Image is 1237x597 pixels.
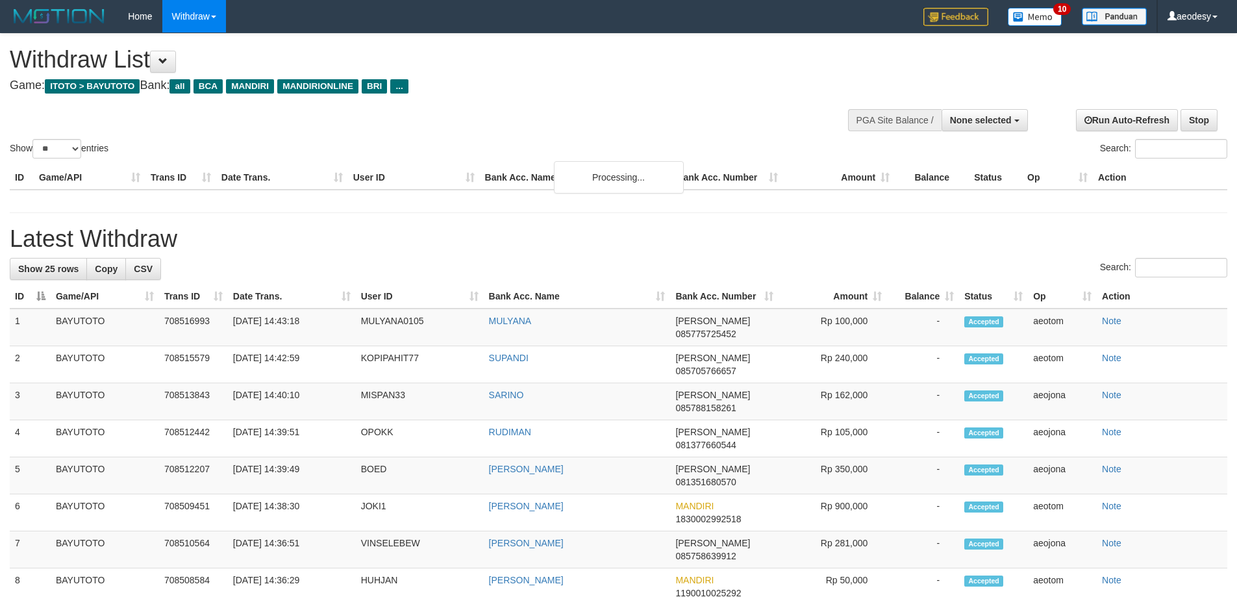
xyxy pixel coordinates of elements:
[10,309,51,346] td: 1
[675,316,750,326] span: [PERSON_NAME]
[1102,390,1121,400] a: Note
[675,366,736,376] span: Copy 085705766657 to clipboard
[228,346,356,383] td: [DATE] 14:42:59
[1100,139,1227,159] label: Search:
[1028,346,1097,383] td: aeotom
[51,457,159,494] td: BAYUTOTO
[226,79,274,94] span: MANDIRI
[159,494,228,531] td: 708509451
[1028,309,1097,346] td: aeotom
[887,457,959,494] td: -
[125,258,161,280] a: CSV
[45,79,140,94] span: ITOTO > BAYUTOTO
[1028,285,1097,309] th: Op: activate to sort column ascending
[1082,8,1147,25] img: panduan.png
[356,346,484,383] td: KOPIPAHIT77
[964,427,1003,438] span: Accepted
[277,79,358,94] span: MANDIRIONLINE
[362,79,387,94] span: BRI
[675,353,750,363] span: [PERSON_NAME]
[671,166,783,190] th: Bank Acc. Number
[356,531,484,568] td: VINSELEBEW
[356,420,484,457] td: OPOKK
[964,502,1003,513] span: Accepted
[159,531,228,568] td: 708510564
[356,285,484,309] th: User ID: activate to sort column ascending
[489,464,564,474] a: [PERSON_NAME]
[848,109,942,131] div: PGA Site Balance /
[779,309,887,346] td: Rp 100,000
[950,115,1012,125] span: None selected
[964,576,1003,587] span: Accepted
[675,464,750,474] span: [PERSON_NAME]
[10,166,34,190] th: ID
[1102,316,1121,326] a: Note
[779,494,887,531] td: Rp 900,000
[228,420,356,457] td: [DATE] 14:39:51
[1076,109,1178,131] a: Run Auto-Refresh
[1135,258,1227,277] input: Search:
[10,258,87,280] a: Show 25 rows
[86,258,126,280] a: Copy
[356,383,484,420] td: MISPAN33
[51,309,159,346] td: BAYUTOTO
[675,403,736,413] span: Copy 085788158261 to clipboard
[675,575,714,585] span: MANDIRI
[95,264,118,274] span: Copy
[1135,139,1227,159] input: Search:
[489,353,529,363] a: SUPANDI
[887,494,959,531] td: -
[779,531,887,568] td: Rp 281,000
[1028,420,1097,457] td: aeojona
[348,166,480,190] th: User ID
[675,538,750,548] span: [PERSON_NAME]
[554,161,684,194] div: Processing...
[1100,258,1227,277] label: Search:
[1028,383,1097,420] td: aeojona
[228,285,356,309] th: Date Trans.: activate to sort column ascending
[159,309,228,346] td: 708516993
[895,166,969,190] th: Balance
[964,390,1003,401] span: Accepted
[10,420,51,457] td: 4
[10,79,812,92] h4: Game: Bank:
[10,346,51,383] td: 2
[194,79,223,94] span: BCA
[887,420,959,457] td: -
[1102,464,1121,474] a: Note
[159,420,228,457] td: 708512442
[34,166,145,190] th: Game/API
[675,477,736,487] span: Copy 081351680570 to clipboard
[159,457,228,494] td: 708512207
[675,514,741,524] span: Copy 1830002992518 to clipboard
[1102,353,1121,363] a: Note
[675,501,714,511] span: MANDIRI
[18,264,79,274] span: Show 25 rows
[887,346,959,383] td: -
[159,346,228,383] td: 708515579
[10,139,108,159] label: Show entries
[1181,109,1218,131] a: Stop
[10,383,51,420] td: 3
[675,390,750,400] span: [PERSON_NAME]
[887,531,959,568] td: -
[10,6,108,26] img: MOTION_logo.png
[10,494,51,531] td: 6
[134,264,153,274] span: CSV
[1053,3,1071,15] span: 10
[1102,538,1121,548] a: Note
[783,166,895,190] th: Amount
[1028,494,1097,531] td: aeotom
[10,531,51,568] td: 7
[887,309,959,346] td: -
[51,420,159,457] td: BAYUTOTO
[10,226,1227,252] h1: Latest Withdraw
[51,531,159,568] td: BAYUTOTO
[484,285,671,309] th: Bank Acc. Name: activate to sort column ascending
[1093,166,1227,190] th: Action
[228,494,356,531] td: [DATE] 14:38:30
[489,575,564,585] a: [PERSON_NAME]
[228,457,356,494] td: [DATE] 14:39:49
[32,139,81,159] select: Showentries
[779,285,887,309] th: Amount: activate to sort column ascending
